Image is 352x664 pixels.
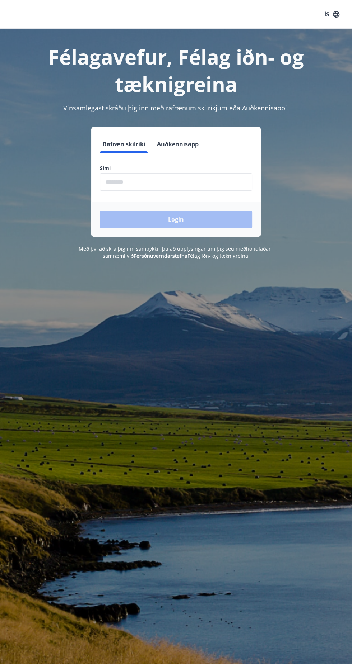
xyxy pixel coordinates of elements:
span: Með því að skrá þig inn samþykkir þú að upplýsingar um þig séu meðhöndlaðar í samræmi við Félag i... [79,245,274,259]
span: Vinsamlegast skráðu þig inn með rafrænum skilríkjum eða Auðkennisappi. [63,104,289,112]
a: Persónuverndarstefna [134,252,187,259]
button: ÍS [320,8,343,21]
button: Rafræn skilríki [100,136,148,153]
h1: Félagavefur, Félag iðn- og tæknigreina [9,43,343,98]
label: Sími [100,165,252,172]
button: Auðkennisapp [154,136,202,153]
